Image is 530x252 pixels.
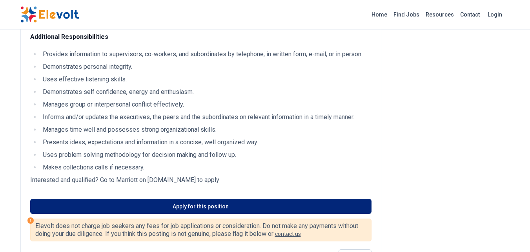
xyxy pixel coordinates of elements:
[35,222,366,238] p: Elevolt does not charge job seekers any fees for job applications or consideration. Do not make a...
[40,138,372,147] li: Presents ideas, expectations and information in a concise, well organized way.
[275,231,301,237] a: contact us
[30,33,108,40] strong: Additional Responsibilities
[390,8,423,21] a: Find Jobs
[40,50,372,59] li: Provides information to supervisors, co-workers, and subordinates by telephone, in written form, ...
[30,175,372,185] p: Interested and qualified? Go to Marriott on [DOMAIN_NAME] to apply
[457,8,483,21] a: Contact
[40,87,372,97] li: Demonstrates self confidence, energy and enthusiasm.
[40,163,372,172] li: Makes collections calls if necessary.
[40,62,372,72] li: Demonstrates personal integrity.
[40,125,372,134] li: Manages time well and possesses strong organizational skills.
[368,8,390,21] a: Home
[40,75,372,84] li: Uses effective listening skills.
[491,214,530,252] iframe: Chat Widget
[20,6,79,23] img: Elevolt
[40,112,372,122] li: Informs and/or updates the executives, the peers and the subordinates on relevant information in ...
[423,8,457,21] a: Resources
[483,7,507,22] a: Login
[40,150,372,160] li: Uses problem solving methodology for decision making and follow up.
[40,100,372,109] li: Manages group or interpersonal conflict effectively.
[30,199,372,214] a: Apply for this position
